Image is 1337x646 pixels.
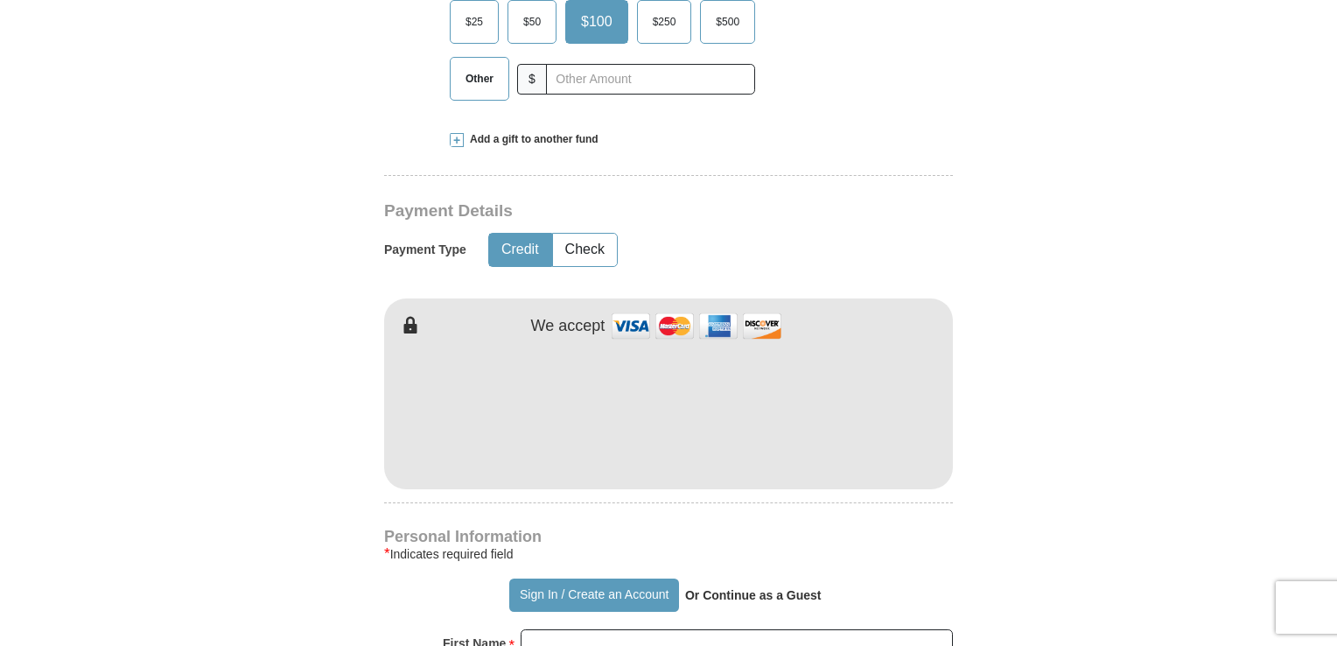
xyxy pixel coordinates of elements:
[514,9,549,35] span: $50
[384,242,466,257] h5: Payment Type
[384,544,953,565] div: Indicates required field
[509,579,678,612] button: Sign In / Create an Account
[707,9,748,35] span: $500
[517,64,547,95] span: $
[553,234,617,266] button: Check
[685,588,822,602] strong: Or Continue as a Guest
[546,64,755,95] input: Other Amount
[464,132,598,147] span: Add a gift to another fund
[572,9,621,35] span: $100
[384,201,830,221] h3: Payment Details
[457,9,492,35] span: $25
[609,307,784,345] img: credit cards accepted
[489,234,551,266] button: Credit
[644,9,685,35] span: $250
[384,530,953,544] h4: Personal Information
[457,66,502,92] span: Other
[531,317,605,336] h4: We accept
